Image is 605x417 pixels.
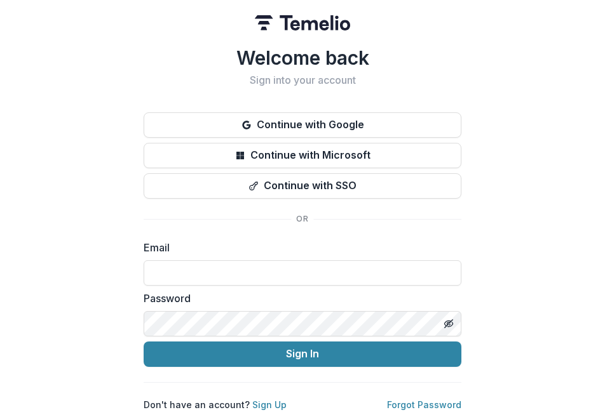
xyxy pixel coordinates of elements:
[438,314,459,334] button: Toggle password visibility
[387,399,461,410] a: Forgot Password
[144,341,461,367] button: Sign In
[144,240,454,255] label: Email
[144,143,461,168] button: Continue with Microsoft
[144,46,461,69] h1: Welcome back
[144,173,461,199] button: Continue with SSO
[144,398,287,411] p: Don't have an account?
[144,291,454,306] label: Password
[255,15,350,30] img: Temelio
[144,112,461,138] button: Continue with Google
[252,399,287,410] a: Sign Up
[144,74,461,86] h2: Sign into your account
